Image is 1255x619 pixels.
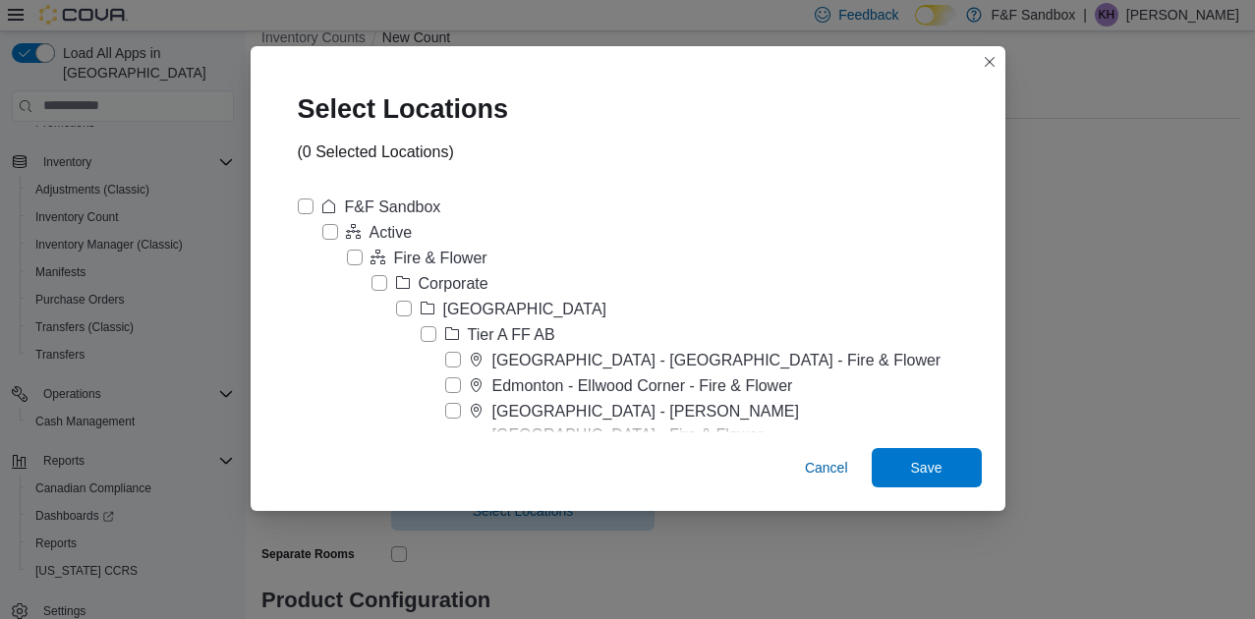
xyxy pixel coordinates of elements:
[492,374,793,398] div: Edmonton - Ellwood Corner - Fire & Flower
[492,349,941,372] div: [GEOGRAPHIC_DATA] - [GEOGRAPHIC_DATA] - Fire & Flower
[443,298,607,321] div: [GEOGRAPHIC_DATA]
[394,247,487,270] div: Fire & Flower
[797,448,856,487] button: Cancel
[370,221,413,245] div: Active
[978,50,1001,74] button: Closes this modal window
[298,141,454,164] div: (0 Selected Locations)
[468,323,555,347] div: Tier A FF AB
[345,196,441,219] div: F&F Sandbox
[274,70,548,141] div: Select Locations
[872,448,982,487] button: Save
[911,458,942,478] span: Save
[805,458,848,478] span: Cancel
[492,400,958,447] div: [GEOGRAPHIC_DATA] - [PERSON_NAME][GEOGRAPHIC_DATA] - Fire & Flower
[419,272,488,296] div: Corporate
